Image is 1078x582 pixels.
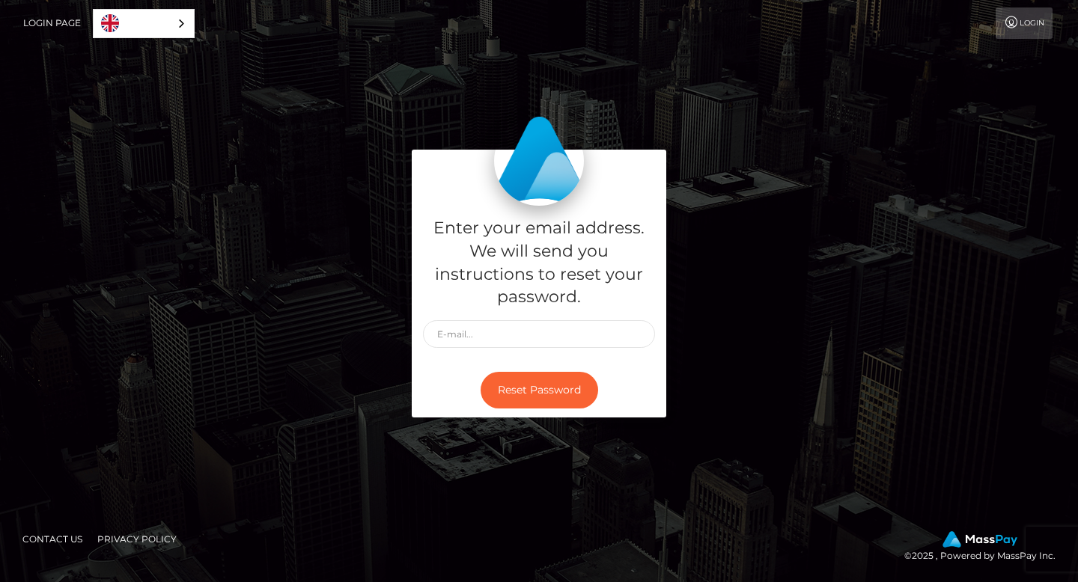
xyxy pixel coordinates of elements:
[481,372,598,408] button: Reset Password
[423,320,655,348] input: E-mail...
[943,531,1017,548] img: MassPay
[23,7,81,39] a: Login Page
[91,527,183,551] a: Privacy Policy
[996,7,1053,39] a: Login
[904,531,1067,564] div: © 2025 , Powered by MassPay Inc.
[16,527,88,551] a: Contact Us
[423,217,655,309] h5: Enter your email address. We will send you instructions to reset your password.
[494,116,584,206] img: MassPay Login
[93,9,195,38] aside: Language selected: English
[94,10,194,37] a: English
[93,9,195,38] div: Language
